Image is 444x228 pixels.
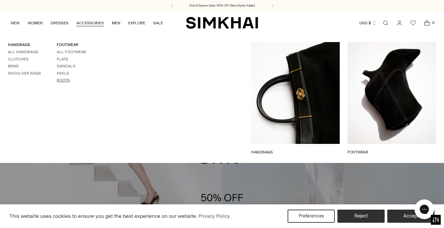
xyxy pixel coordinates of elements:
a: EXPLORE [128,16,145,30]
a: End of Season Sale | 50% Off | New Styles Added [190,3,255,8]
a: SIMKHAI [186,16,258,29]
button: Accept [387,210,434,223]
span: This website uses cookies to ensure you get the best experience on our website. [10,213,197,219]
a: SALE [153,16,163,30]
a: WOMEN [28,16,43,30]
a: ACCESSORIES [76,16,104,30]
button: Reject [337,210,385,223]
iframe: Gorgias live chat messenger [411,197,437,221]
a: Open search modal [379,16,392,30]
a: Privacy Policy (opens in a new tab) [197,211,231,221]
button: USD $ [359,16,377,30]
a: NEW [11,16,20,30]
button: Preferences [288,210,335,223]
a: Go to the account page [393,16,406,30]
a: MEN [112,16,120,30]
a: Open cart modal [420,16,434,30]
a: DRESSES [50,16,69,30]
a: Wishlist [407,16,420,30]
span: 0 [430,20,436,26]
